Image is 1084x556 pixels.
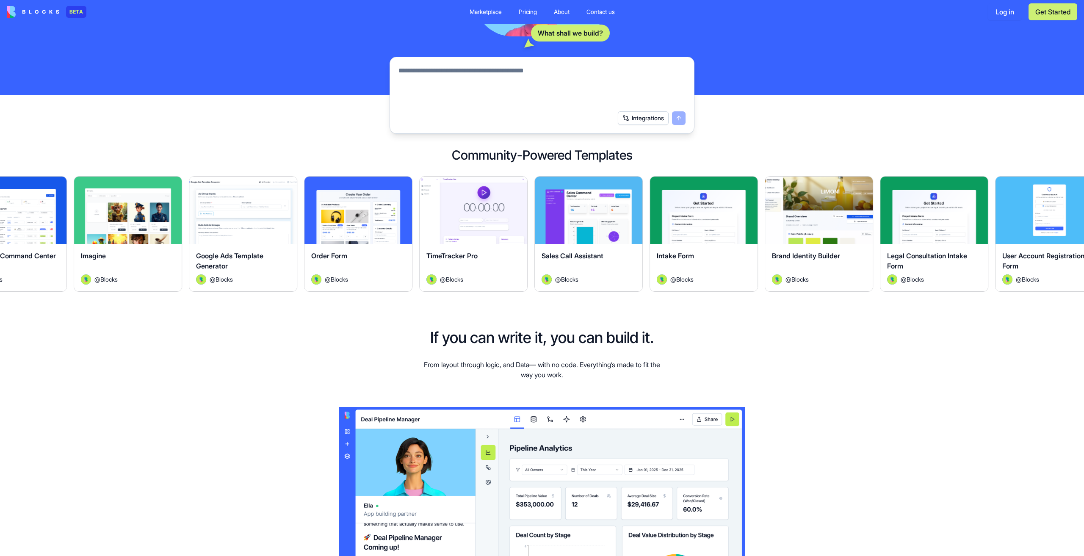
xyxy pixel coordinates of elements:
span: @ [555,275,561,284]
span: Imagine [81,252,106,260]
span: Google Ads Template Generator [196,252,263,270]
div: Contact us [586,8,615,16]
span: @ [670,275,676,284]
button: Integrations [618,111,669,125]
img: Avatar [196,274,206,285]
span: Blocks [1022,275,1039,284]
span: Blocks [561,275,578,284]
a: BETA [7,6,86,18]
span: Brand Identity Builder [772,252,840,260]
img: Avatar [311,274,321,285]
span: @ [440,275,446,284]
div: BETA [66,6,86,18]
span: Sales Call Assistant [542,252,603,260]
button: Get Started [1029,3,1077,20]
img: Avatar [887,274,897,285]
a: Contact us [580,4,622,19]
div: Marketplace [470,8,502,16]
img: logo [7,6,59,18]
span: Blocks [446,275,463,284]
span: Blocks [100,275,118,284]
div: About [554,8,570,16]
span: @ [1016,275,1022,284]
h2: Community-Powered Templates [14,147,1070,163]
span: Blocks [216,275,233,284]
div: Pricing [519,8,537,16]
span: @ [325,275,331,284]
span: Blocks [907,275,924,284]
span: Legal Consultation Intake Form [887,252,967,270]
span: Order Form [311,252,347,260]
span: @ [785,275,791,284]
p: From layout through logic, and Data— with no code. Everything’s made to fit the way you work. [420,360,664,380]
button: Log in [988,3,1022,20]
span: @ [94,275,100,284]
a: Pricing [512,4,544,19]
a: About [547,4,576,19]
img: Avatar [426,274,437,285]
span: @ [901,275,907,284]
span: Intake Form [657,252,694,260]
a: Marketplace [463,4,509,19]
span: TimeTracker Pro [426,252,478,260]
img: Avatar [1002,274,1012,285]
span: @ [210,275,216,284]
h2: If you can write it, you can build it. [430,329,654,346]
div: What shall we build? [531,25,610,41]
img: Avatar [657,274,667,285]
img: Avatar [542,274,552,285]
span: Blocks [331,275,348,284]
img: Avatar [81,274,91,285]
img: Avatar [772,274,782,285]
span: Blocks [676,275,694,284]
span: Blocks [791,275,809,284]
